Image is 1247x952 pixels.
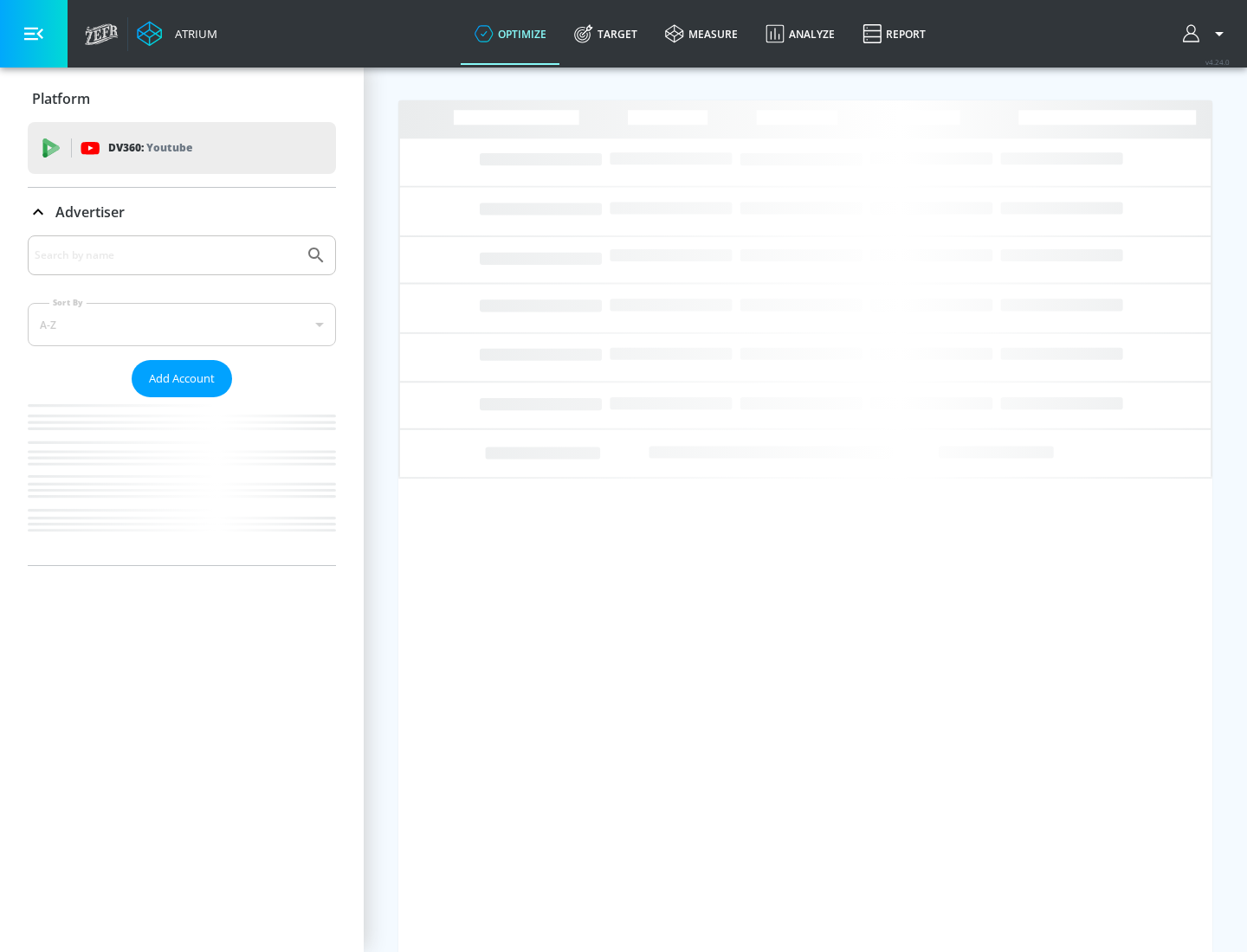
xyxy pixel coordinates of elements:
[752,3,849,65] a: Analyze
[28,122,336,174] div: DV360: Youtube
[28,397,336,565] nav: list of Advertiser
[146,138,192,157] p: Youtube
[32,89,90,108] p: Platform
[28,188,336,236] div: Advertiser
[28,235,336,565] div: Advertiser
[560,3,651,65] a: Target
[461,3,560,65] a: optimize
[1205,57,1230,67] span: v 4.24.0
[149,369,215,389] span: Add Account
[35,244,297,267] input: Search by name
[28,74,336,123] div: Platform
[49,297,87,308] label: Sort By
[168,26,217,42] div: Atrium
[849,3,940,65] a: Report
[55,203,125,222] p: Advertiser
[132,360,232,397] button: Add Account
[137,21,217,47] a: Atrium
[651,3,752,65] a: measure
[28,303,336,346] div: A-Z
[108,138,192,158] p: DV360:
